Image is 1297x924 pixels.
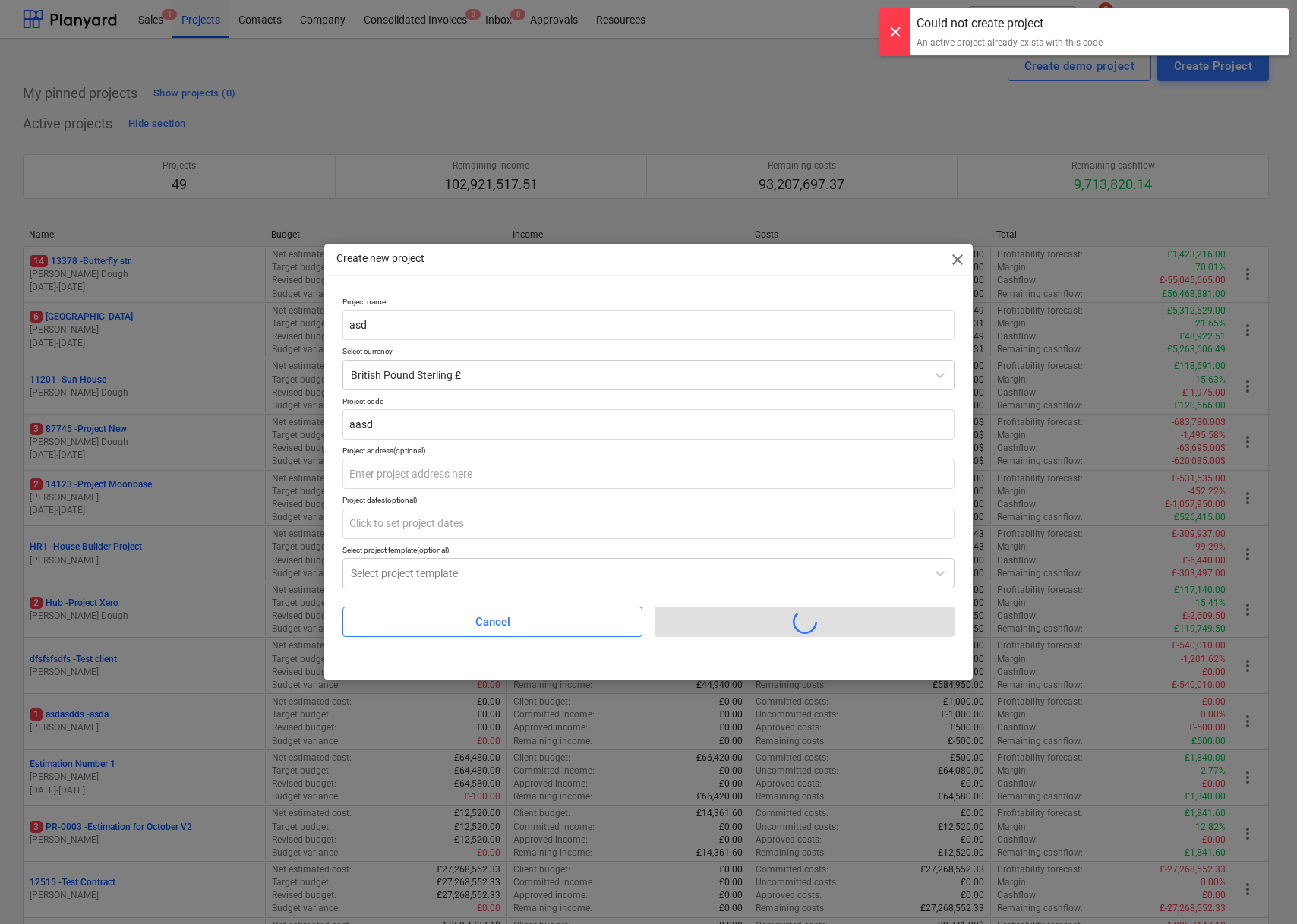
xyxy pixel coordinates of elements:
p: Select currency [342,346,955,359]
div: Project address (optional) [342,446,955,456]
p: Project code [342,396,955,409]
input: Enter project address here [342,459,955,489]
iframe: Chat Widget [1221,851,1297,924]
p: Project name [342,297,955,310]
button: Cancel [342,607,642,637]
input: Click to set project dates [342,509,955,539]
input: Enter project unique code [342,409,955,440]
span: close [948,251,967,269]
p: Create new project [336,251,424,266]
div: An active project already exists with this code [917,36,1103,49]
div: Project dates (optional) [342,495,955,505]
input: Enter project name here [342,310,955,340]
div: Could not create project [917,14,1103,33]
div: Select project template (optional) [342,545,955,555]
div: Cancel [475,612,510,632]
